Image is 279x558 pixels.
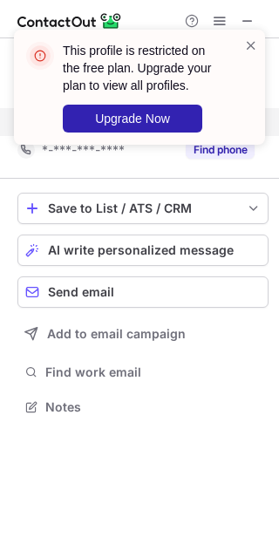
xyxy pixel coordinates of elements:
button: Upgrade Now [63,105,202,133]
button: AI write personalized message [17,235,269,266]
button: Add to email campaign [17,318,269,350]
span: Find work email [45,364,262,380]
span: Notes [45,399,262,415]
div: Save to List / ATS / CRM [48,201,238,215]
header: This profile is restricted on the free plan. Upgrade your plan to view all profiles. [63,42,223,94]
button: save-profile-one-click [17,193,269,224]
button: Notes [17,395,269,419]
img: ContactOut v5.3.10 [17,10,122,31]
span: Add to email campaign [47,327,186,341]
span: AI write personalized message [48,243,234,257]
button: Find work email [17,360,269,384]
img: error [26,42,54,70]
span: Upgrade Now [95,112,170,126]
span: Send email [48,285,114,299]
button: Send email [17,276,269,308]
